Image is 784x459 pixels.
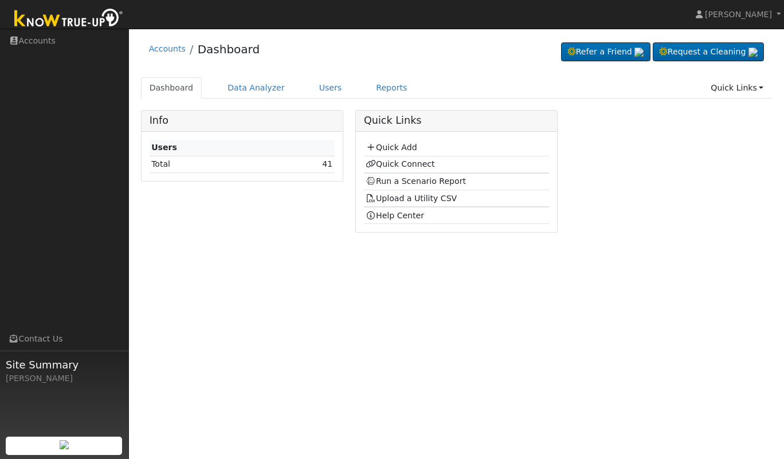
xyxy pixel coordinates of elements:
[6,372,123,385] div: [PERSON_NAME]
[366,143,417,152] a: Quick Add
[366,176,466,186] a: Run a Scenario Report
[9,6,129,32] img: Know True-Up
[748,48,758,57] img: retrieve
[141,77,202,99] a: Dashboard
[322,159,332,168] a: 41
[634,48,644,57] img: retrieve
[366,211,424,220] a: Help Center
[6,357,123,372] span: Site Summary
[149,44,186,53] a: Accounts
[150,115,335,127] h5: Info
[705,10,772,19] span: [PERSON_NAME]
[150,156,264,172] td: Total
[219,77,293,99] a: Data Analyzer
[151,143,177,152] strong: Users
[366,159,434,168] a: Quick Connect
[366,194,457,203] a: Upload a Utility CSV
[364,115,549,127] h5: Quick Links
[60,440,69,449] img: retrieve
[198,42,260,56] a: Dashboard
[653,42,764,62] a: Request a Cleaning
[367,77,415,99] a: Reports
[702,77,772,99] a: Quick Links
[311,77,351,99] a: Users
[561,42,650,62] a: Refer a Friend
